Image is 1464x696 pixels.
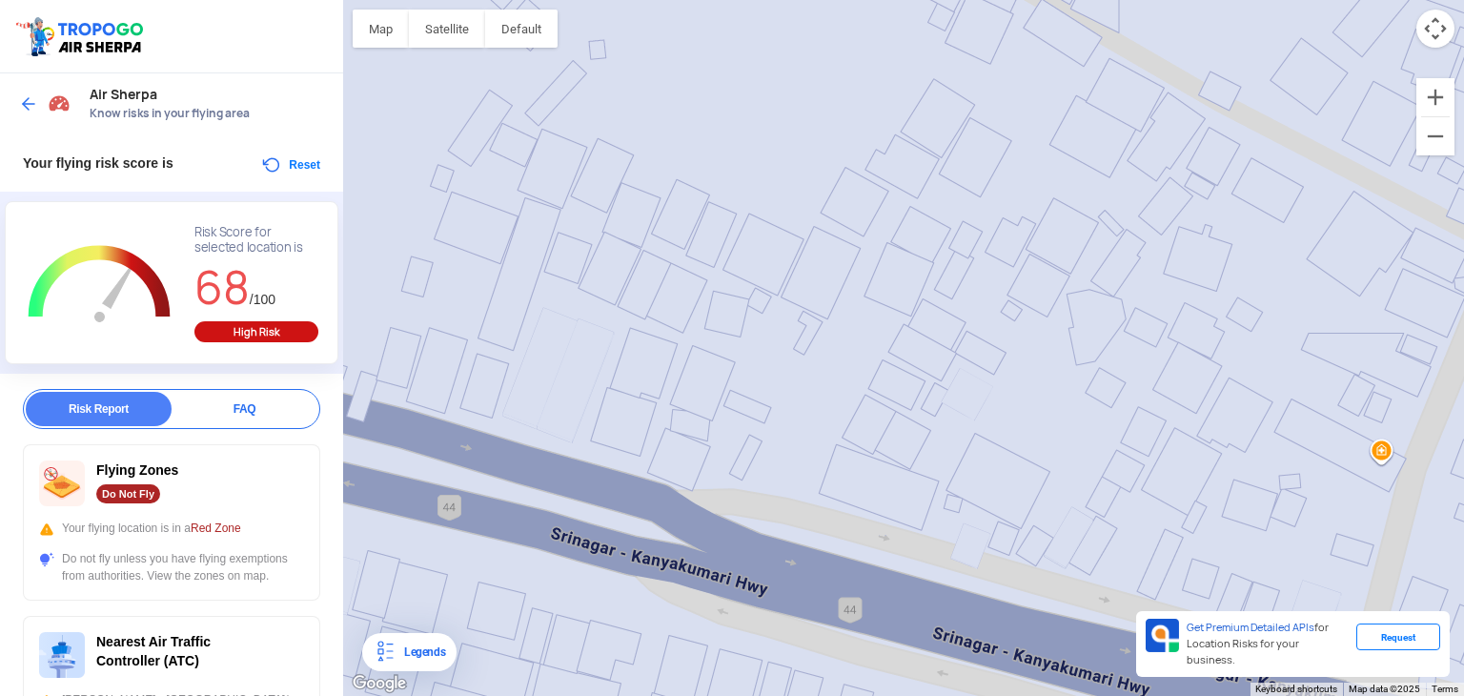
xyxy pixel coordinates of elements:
[1187,621,1314,634] span: Get Premium Detailed APIs
[26,392,172,426] div: Risk Report
[1416,117,1454,155] button: Zoom out
[250,292,275,307] span: /100
[1179,619,1356,669] div: for Location Risks for your business.
[1356,624,1440,650] div: Request
[48,92,71,114] img: Risk Scores
[1416,10,1454,48] button: Map camera controls
[90,106,324,121] span: Know risks in your flying area
[194,225,318,256] div: Risk Score for selected location is
[39,632,85,678] img: ic_atc.svg
[96,634,211,668] span: Nearest Air Traffic Controller (ATC)
[348,671,411,696] img: Google
[396,641,445,664] div: Legends
[1416,78,1454,116] button: Zoom in
[348,671,411,696] a: Open this area in Google Maps (opens a new window)
[23,155,173,171] span: Your flying risk score is
[1349,684,1420,694] span: Map data ©2025
[39,520,304,537] div: Your flying location is in a
[14,14,150,58] img: ic_tgdronemaps.svg
[191,522,241,535] span: Red Zone
[409,10,485,48] button: Show satellite imagery
[90,87,324,102] span: Air Sherpa
[1146,619,1179,652] img: Premium APIs
[1255,683,1337,696] button: Keyboard shortcuts
[96,484,160,503] div: Do Not Fly
[39,461,85,506] img: ic_nofly.svg
[20,225,179,345] g: Chart
[353,10,409,48] button: Show street map
[19,94,38,113] img: ic_arrow_back_blue.svg
[194,257,250,317] span: 68
[374,641,396,664] img: Legends
[260,154,320,176] button: Reset
[194,321,318,342] div: High Risk
[39,550,304,584] div: Do not fly unless you have flying exemptions from authorities. View the zones on map.
[96,462,178,478] span: Flying Zones
[1432,684,1458,694] a: Terms
[172,392,317,426] div: FAQ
